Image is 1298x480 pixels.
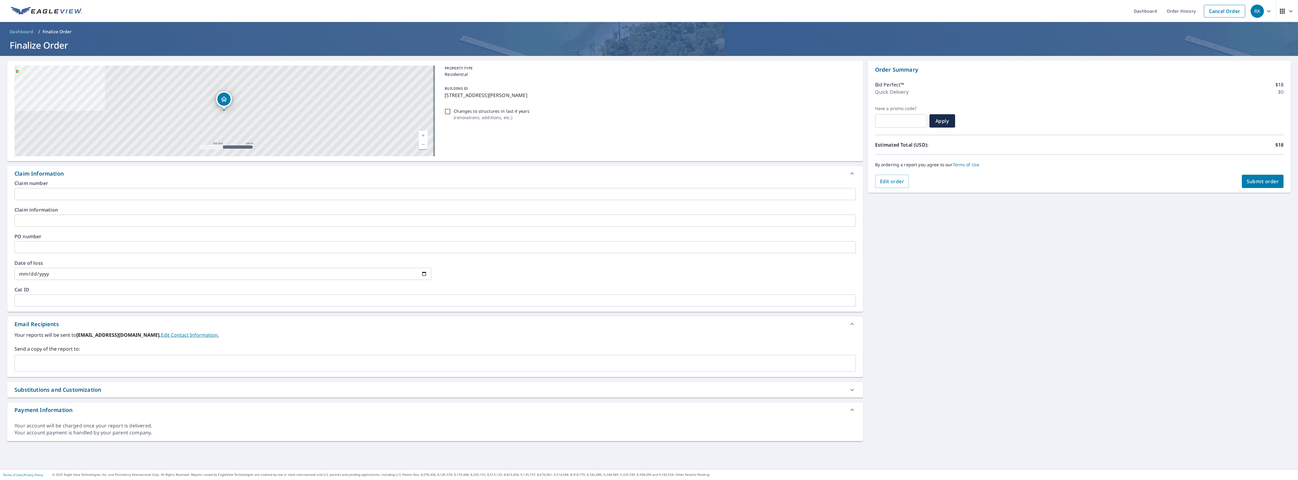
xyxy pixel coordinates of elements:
div: Your account will be charged once your report is delivered. [14,422,856,429]
img: EV Logo [11,7,82,16]
div: Email Recipients [7,317,863,331]
label: Your reports will be sent to [14,331,856,339]
li: / [38,28,40,35]
p: Order Summary [875,66,1284,74]
p: By ordering a report you agree to our [875,162,1284,167]
span: Edit order [880,178,904,185]
p: Finalize Order [43,29,72,35]
p: Residential [445,71,853,77]
label: Have a promo code? [875,106,927,111]
p: Changes to structures in last 4 years [454,108,529,114]
p: Bid Perfect™ [875,81,904,88]
a: EditContactInfo [161,332,219,338]
label: PO number [14,234,856,239]
p: $18 [1275,81,1284,88]
a: Dashboard [7,27,36,37]
div: Dropped pin, building 1, Residential property, 1217 Whitecreek Dr Glenn Heights, TX 75154 [216,91,232,110]
nav: breadcrumb [7,27,1291,37]
button: Submit order [1242,175,1284,188]
p: PROPERTY TYPE [445,66,853,71]
p: [STREET_ADDRESS][PERSON_NAME] [445,92,853,99]
button: Edit order [875,175,909,188]
a: Terms of Use [3,473,22,477]
span: Submit order [1247,178,1279,185]
label: Claim number [14,181,856,186]
span: Dashboard [10,29,34,35]
p: | [3,473,43,477]
div: Substitutions and Customization [7,382,863,397]
b: [EMAIL_ADDRESS][DOMAIN_NAME]. [76,332,161,338]
div: Claim Information [14,170,64,178]
a: Current Level 17, Zoom Out [419,140,428,149]
label: Date of loss [14,261,431,265]
div: Your account payment is handled by your parent company. [14,429,856,436]
p: Quick Delivery [875,88,909,96]
p: BUILDING ID [445,86,468,91]
label: Claim information [14,207,856,212]
a: Cancel Order [1204,5,1245,18]
p: Estimated Total (USD): [875,141,1079,148]
p: $18 [1275,141,1284,148]
p: $0 [1278,88,1284,96]
p: © 2025 Eagle View Technologies, Inc. and Pictometry International Corp. All Rights Reserved. Repo... [52,472,1295,477]
a: Terms of Use [953,162,980,167]
a: Current Level 17, Zoom In [419,131,428,140]
div: Email Recipients [14,320,59,328]
button: Apply [929,114,955,128]
label: Send a copy of the report to: [14,345,856,352]
label: Cat ID [14,287,856,292]
h1: Finalize Order [7,39,1291,51]
div: Payment Information [7,403,863,417]
div: RK [1251,5,1264,18]
p: ( renovations, additions, etc. ) [454,114,529,121]
span: Apply [934,118,950,124]
a: Privacy Policy [24,473,43,477]
div: Payment Information [14,406,72,414]
div: Substitutions and Customization [14,386,101,394]
div: Claim Information [7,166,863,181]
